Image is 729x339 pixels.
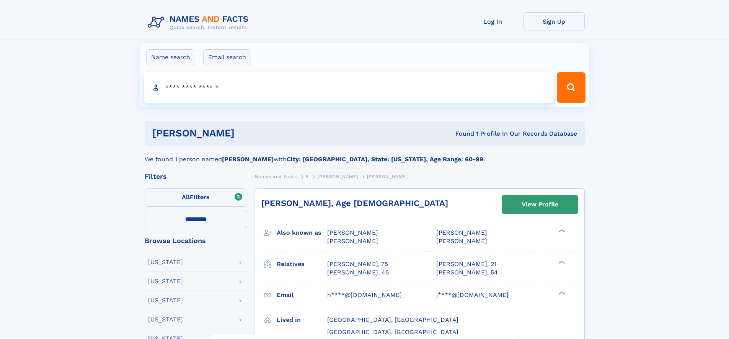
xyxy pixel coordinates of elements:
[522,196,558,213] div: View Profile
[146,49,195,65] label: Name search
[148,259,183,265] div: [US_STATE]
[556,260,566,264] div: ❯
[462,12,524,31] a: Log In
[144,72,554,103] input: search input
[524,12,585,31] a: Sign Up
[556,290,566,295] div: ❯
[148,278,183,284] div: [US_STATE]
[277,313,327,326] h3: Lived in
[277,289,327,302] h3: Email
[327,316,458,323] span: [GEOGRAPHIC_DATA], [GEOGRAPHIC_DATA]
[261,198,448,208] a: [PERSON_NAME], Age [DEMOGRAPHIC_DATA]
[317,174,358,179] span: [PERSON_NAME]
[255,172,297,181] a: Names and Facts
[327,237,378,245] span: [PERSON_NAME]
[152,128,345,138] h1: [PERSON_NAME]
[305,172,309,181] a: B
[148,297,183,303] div: [US_STATE]
[327,328,458,336] span: [GEOGRAPHIC_DATA], [GEOGRAPHIC_DATA]
[145,146,585,164] div: We found 1 person named with .
[182,193,190,201] span: All
[305,174,309,179] span: B
[317,172,358,181] a: [PERSON_NAME]
[327,268,389,277] a: [PERSON_NAME], 45
[436,260,496,268] a: [PERSON_NAME], 21
[327,260,388,268] a: [PERSON_NAME], 75
[277,258,327,271] h3: Relatives
[277,226,327,239] h3: Also known as
[557,72,585,103] button: Search Button
[436,229,487,236] span: [PERSON_NAME]
[327,229,378,236] span: [PERSON_NAME]
[436,268,498,277] a: [PERSON_NAME], 54
[145,12,255,33] img: Logo Names and Facts
[148,316,183,323] div: [US_STATE]
[145,173,247,180] div: Filters
[145,237,247,244] div: Browse Locations
[345,130,577,138] div: Found 1 Profile In Our Records Database
[145,188,247,207] label: Filters
[502,195,578,214] a: View Profile
[436,237,487,245] span: [PERSON_NAME]
[367,174,408,179] span: [PERSON_NAME]
[287,156,483,163] b: City: [GEOGRAPHIC_DATA], State: [US_STATE], Age Range: 60-99
[203,49,251,65] label: Email search
[222,156,274,163] b: [PERSON_NAME]
[556,229,566,234] div: ❯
